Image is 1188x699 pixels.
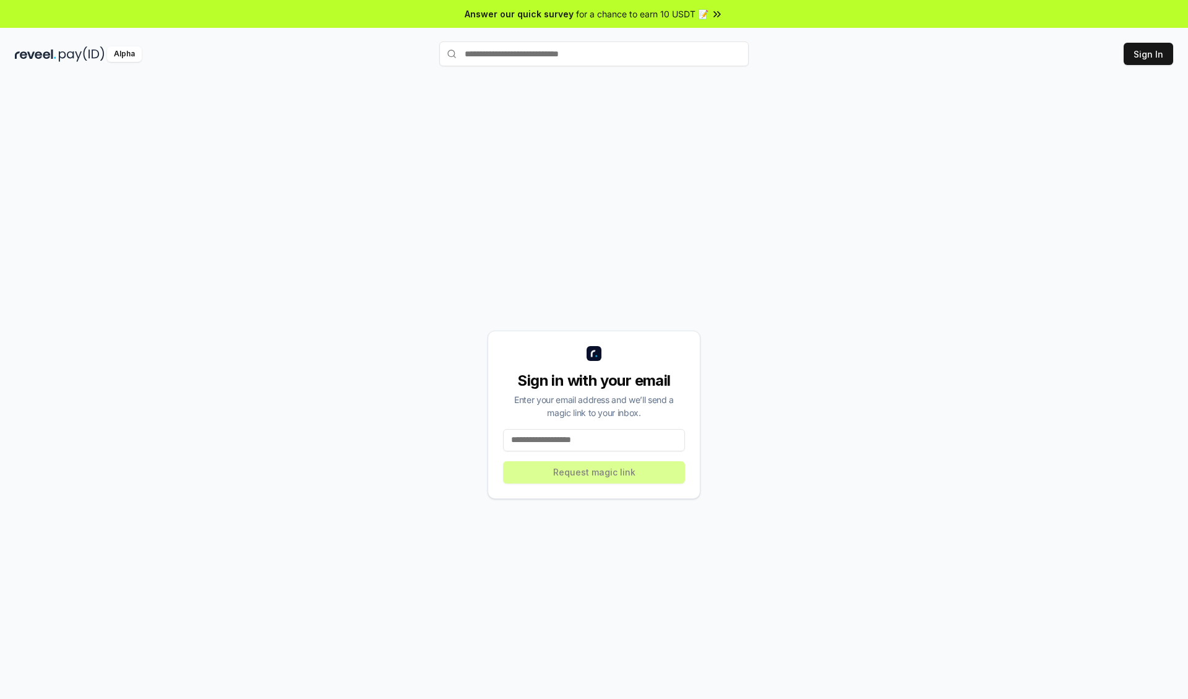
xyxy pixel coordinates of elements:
img: reveel_dark [15,46,56,62]
img: pay_id [59,46,105,62]
span: Answer our quick survey [465,7,574,20]
div: Alpha [107,46,142,62]
div: Enter your email address and we’ll send a magic link to your inbox. [503,393,685,419]
span: for a chance to earn 10 USDT 📝 [576,7,708,20]
img: logo_small [587,346,601,361]
div: Sign in with your email [503,371,685,391]
button: Sign In [1124,43,1173,65]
